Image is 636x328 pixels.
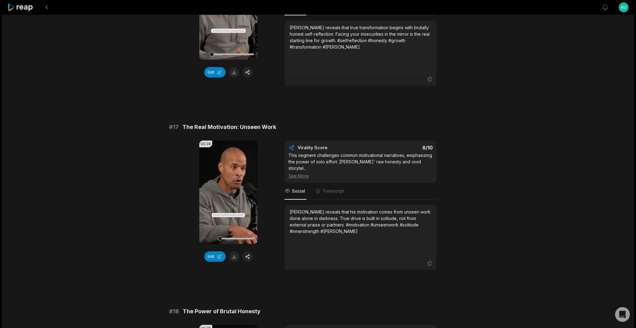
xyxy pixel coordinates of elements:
div: Open Intercom Messenger [615,307,630,322]
div: [PERSON_NAME] reveals that his motivation comes from unseen work done alone in darkness. True dri... [290,209,431,234]
span: The Power of Brutal Honesty [183,307,260,316]
button: Edit [204,67,226,78]
div: 8 /10 [367,145,433,151]
span: Social [292,188,305,194]
span: # 17 [169,123,179,131]
div: [PERSON_NAME] reveals that true transformation begins with brutally honest self-reflection. Facin... [290,24,431,50]
video: Your browser does not support mp4 format. [199,141,257,244]
div: Virality Score [298,145,364,151]
div: See More [288,173,433,179]
span: The Real Motivation: Unseen Work [182,123,276,131]
span: Transcript [322,188,344,194]
button: Edit [204,251,226,262]
div: This segment challenges common motivational narratives, emphasizing the power of solo effort. [PE... [288,152,433,179]
nav: Tabs [284,183,437,200]
span: # 18 [169,307,179,316]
